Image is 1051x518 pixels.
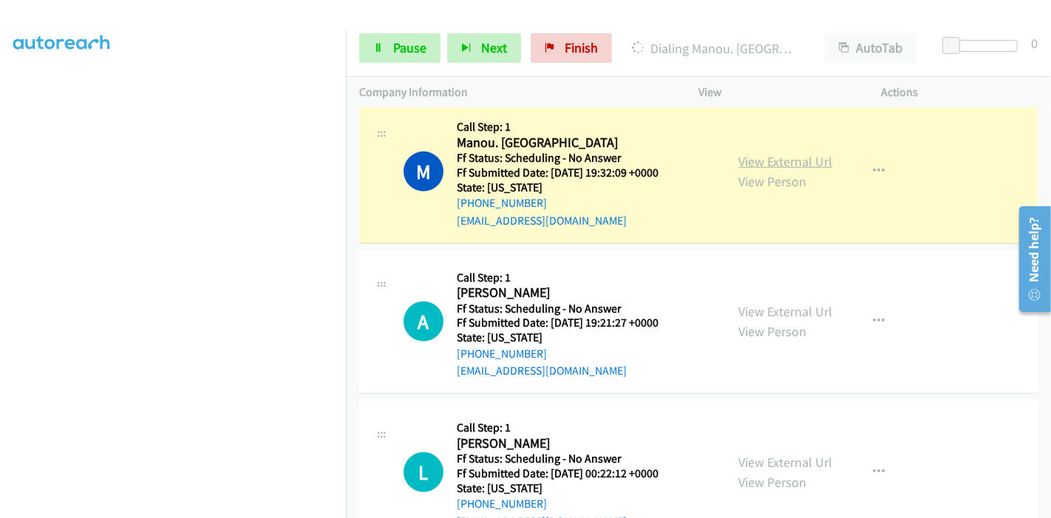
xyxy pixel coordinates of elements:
div: The call is yet to be attempted [404,301,443,341]
h5: Ff Status: Scheduling - No Answer [457,301,677,316]
button: AutoTab [825,33,916,63]
a: Pause [359,33,441,63]
h5: Call Step: 1 [457,420,677,435]
h2: [PERSON_NAME] [457,284,677,301]
span: Next [481,39,507,56]
a: [PHONE_NUMBER] [457,196,547,210]
a: View External Url [738,153,832,170]
p: Company Information [359,84,672,101]
a: Finish [531,33,612,63]
div: 0 [1031,33,1038,53]
p: Dialing Manou. [GEOGRAPHIC_DATA] [632,38,798,58]
div: The call is yet to be attempted [404,452,443,492]
a: [EMAIL_ADDRESS][DOMAIN_NAME] [457,364,627,378]
h2: [PERSON_NAME] [457,435,677,452]
h5: Ff Submitted Date: [DATE] 19:21:27 +0000 [457,316,677,330]
a: [EMAIL_ADDRESS][DOMAIN_NAME] [457,214,627,228]
iframe: Resource Center [1009,200,1051,318]
h5: Ff Status: Scheduling - No Answer [457,451,677,466]
a: View Person [738,173,806,190]
p: View [698,84,855,101]
h5: Call Step: 1 [457,270,677,285]
div: Delay between calls (in seconds) [950,40,1018,52]
h5: Ff Status: Scheduling - No Answer [457,151,677,166]
button: Next [447,33,521,63]
a: View External Url [738,303,832,320]
a: View Person [738,474,806,491]
h5: Ff Submitted Date: [DATE] 19:32:09 +0000 [457,166,677,180]
h2: Manou. [GEOGRAPHIC_DATA] [457,134,677,151]
h1: A [404,301,443,341]
a: [PHONE_NUMBER] [457,347,547,361]
h1: M [404,151,443,191]
h1: L [404,452,443,492]
span: Pause [393,39,426,56]
a: [PHONE_NUMBER] [457,497,547,511]
a: View Person [738,323,806,340]
h5: State: [US_STATE] [457,180,677,195]
p: Actions [882,84,1038,101]
h5: Ff Submitted Date: [DATE] 00:22:12 +0000 [457,466,677,481]
h5: Call Step: 1 [457,120,677,134]
span: Finish [565,39,598,56]
h5: State: [US_STATE] [457,481,677,496]
h5: State: [US_STATE] [457,330,677,345]
a: View External Url [738,454,832,471]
